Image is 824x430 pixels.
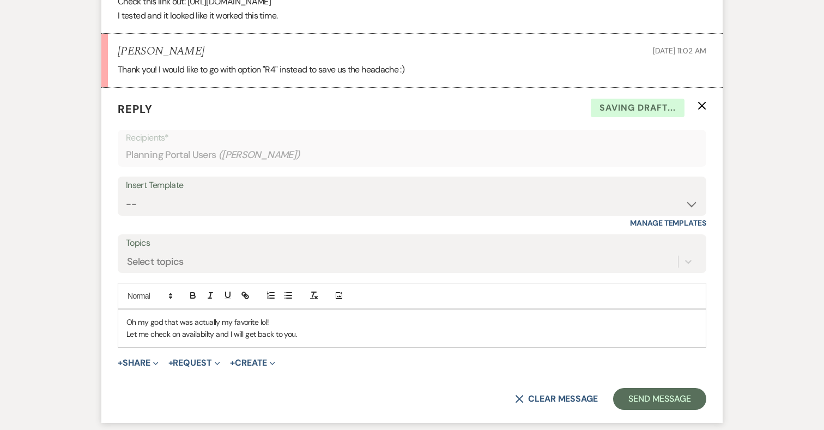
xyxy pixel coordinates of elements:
[591,99,684,117] span: Saving draft...
[118,63,706,77] p: Thank you! I would like to go with option "R4" instead to save us the headache :)
[118,45,204,58] h5: [PERSON_NAME]
[118,359,159,367] button: Share
[118,359,123,367] span: +
[126,328,698,340] p: Let me check on availabilty and I will get back to you.
[168,359,220,367] button: Request
[230,359,275,367] button: Create
[613,388,706,410] button: Send Message
[126,178,698,193] div: Insert Template
[118,102,153,116] span: Reply
[230,359,235,367] span: +
[126,316,698,328] p: Oh my god that was actually my favorite lol!
[118,9,706,23] p: I tested and it looked like it worked this time.
[168,359,173,367] span: +
[126,235,698,251] label: Topics
[653,46,706,56] span: [DATE] 11:02 AM
[127,254,184,269] div: Select topics
[126,131,698,145] p: Recipients*
[126,144,698,166] div: Planning Portal Users
[630,218,706,228] a: Manage Templates
[219,148,300,162] span: ( [PERSON_NAME] )
[515,395,598,403] button: Clear message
